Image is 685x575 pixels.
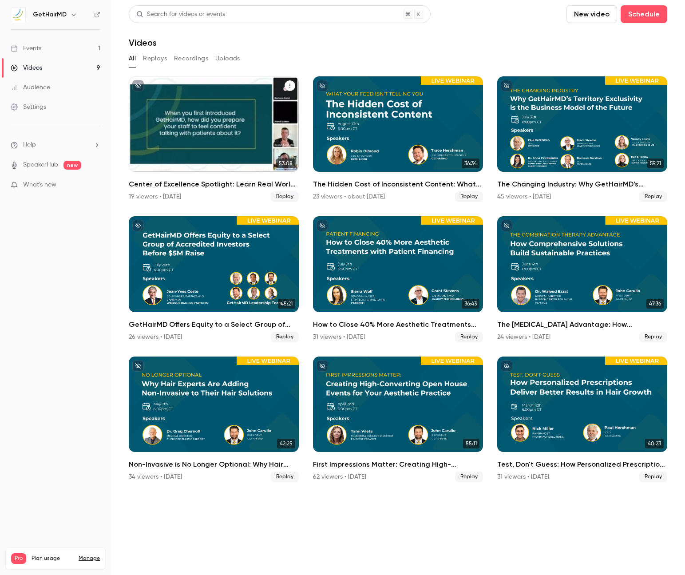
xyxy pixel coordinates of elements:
[129,319,299,330] h2: GetHairMD Offers Equity to a Select Group of Accredited Investors Before $5M Raise
[463,439,479,448] span: 55:11
[497,216,667,342] li: The Combination Therapy Advantage: How Comprehensive Solutions Build Sustainable Practices
[143,52,167,66] button: Replays
[79,555,100,562] a: Manage
[136,10,225,19] div: Search for videos or events
[313,216,483,342] a: 36:43How to Close 40% More Aesthetic Treatments with Patient Financing31 viewers • [DATE]Replay
[497,192,551,201] div: 45 viewers • [DATE]
[277,439,295,448] span: 42:25
[271,191,299,202] span: Replay
[646,299,664,309] span: 47:36
[497,459,667,470] h2: Test, Don't Guess: How Personalized Prescriptions Deliver Better Results in Hair Growth
[313,357,483,482] a: 55:11First Impressions Matter: Creating High-Converting Open House Events for Your Aesthetic Prac...
[497,76,667,202] li: The Changing Industry: Why GetHairMD’s Territory Exclusivity is the Business Model of the Future
[313,76,483,202] li: The Hidden Cost of Inconsistent Content: What Your Feed Isn’t Telling You
[132,80,144,91] button: unpublished
[23,160,58,170] a: SpeakerHub
[90,181,100,189] iframe: Noticeable Trigger
[129,76,667,482] ul: Videos
[497,472,549,481] div: 31 viewers • [DATE]
[32,555,73,562] span: Plan usage
[455,472,483,482] span: Replay
[639,191,667,202] span: Replay
[313,319,483,330] h2: How to Close 40% More Aesthetic Treatments with Patient Financing
[129,459,299,470] h2: Non-Invasive is No Longer Optional: Why Hair Experts Are Adding Non-Invasive to Their Hair Solutions
[132,220,144,231] button: unpublished
[132,360,144,372] button: unpublished
[313,76,483,202] a: 36:34The Hidden Cost of Inconsistent Content: What Your Feed Isn’t Telling You23 viewers • about ...
[63,161,81,170] span: new
[497,357,667,482] a: 40:23Test, Don't Guess: How Personalized Prescriptions Deliver Better Results in Hair Growth31 vi...
[566,5,617,23] button: New video
[317,360,328,372] button: unpublished
[501,80,512,91] button: unpublished
[11,8,25,22] img: GetHairMD
[278,299,295,309] span: 45:21
[129,216,299,342] li: GetHairMD Offers Equity to a Select Group of Accredited Investors Before $5M Raise
[462,299,479,309] span: 36:43
[129,5,667,570] section: Videos
[129,37,157,48] h1: Videos
[215,52,240,66] button: Uploads
[129,216,299,342] a: 45:21GetHairMD Offers Equity to a Select Group of Accredited Investors Before $5M Raise26 viewers...
[313,357,483,482] li: First Impressions Matter: Creating High-Converting Open House Events for Your Aesthetic Practice
[11,44,41,53] div: Events
[462,159,479,168] span: 36:34
[313,459,483,470] h2: First Impressions Matter: Creating High-Converting Open House Events for Your Aesthetic Practice
[33,10,67,19] h6: GetHairMD
[11,63,42,72] div: Videos
[129,76,299,202] li: Center of Excellence Spotlight: Learn Real World Success from a Top GetHairMD Provider
[313,333,365,341] div: 31 viewers • [DATE]
[129,472,182,481] div: 34 viewers • [DATE]
[497,179,667,190] h2: The Changing Industry: Why GetHairMD’s Territory Exclusivity is the Business Model of the Future
[129,357,299,482] li: Non-Invasive is No Longer Optional: Why Hair Experts Are Adding Non-Invasive to Their Hair Solutions
[129,333,182,341] div: 26 viewers • [DATE]
[276,159,295,168] span: 53:08
[455,191,483,202] span: Replay
[497,76,667,202] a: 59:21The Changing Industry: Why GetHairMD’s Territory Exclusivity is the Business Model of the Fu...
[23,140,36,150] span: Help
[497,333,550,341] div: 24 viewers • [DATE]
[317,80,328,91] button: unpublished
[11,553,26,564] span: Pro
[455,332,483,342] span: Replay
[497,357,667,482] li: Test, Don't Guess: How Personalized Prescriptions Deliver Better Results in Hair Growth
[129,357,299,482] a: 42:25Non-Invasive is No Longer Optional: Why Hair Experts Are Adding Non-Invasive to Their Hair S...
[271,332,299,342] span: Replay
[639,332,667,342] span: Replay
[645,439,664,448] span: 40:23
[11,103,46,111] div: Settings
[313,192,385,201] div: 23 viewers • about [DATE]
[23,180,56,190] span: What's new
[129,192,181,201] div: 19 viewers • [DATE]
[129,76,299,202] a: 53:08Center of Excellence Spotlight: Learn Real World Success from a Top GetHairMD Provider19 vie...
[271,472,299,482] span: Replay
[313,216,483,342] li: How to Close 40% More Aesthetic Treatments with Patient Financing
[501,220,512,231] button: unpublished
[11,140,100,150] li: help-dropdown-opener
[174,52,208,66] button: Recordings
[501,360,512,372] button: unpublished
[497,319,667,330] h2: The [MEDICAL_DATA] Advantage: How Comprehensive Solutions Build Sustainable Practices
[11,83,50,92] div: Audience
[317,220,328,231] button: unpublished
[621,5,667,23] button: Schedule
[313,472,366,481] div: 62 viewers • [DATE]
[497,216,667,342] a: 47:36The [MEDICAL_DATA] Advantage: How Comprehensive Solutions Build Sustainable Practices24 view...
[313,179,483,190] h2: The Hidden Cost of Inconsistent Content: What Your Feed Isn’t Telling You
[639,472,667,482] span: Replay
[129,52,136,66] button: All
[647,159,664,168] span: 59:21
[129,179,299,190] h2: Center of Excellence Spotlight: Learn Real World Success from a Top GetHairMD Provider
